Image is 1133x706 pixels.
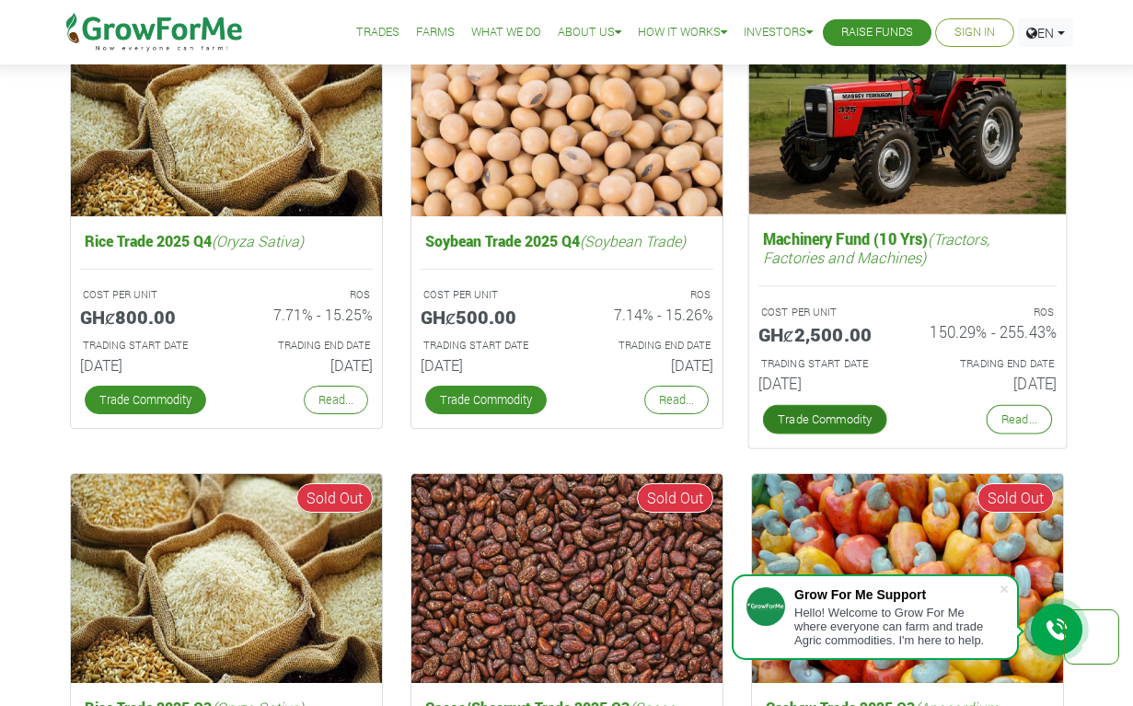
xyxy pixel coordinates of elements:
[423,287,550,303] p: COST PER UNIT
[581,306,713,323] h6: 7.14% - 15.26%
[80,227,373,254] h5: Rice Trade 2025 Q4
[80,306,213,328] h5: GHȼ800.00
[85,386,206,414] a: Trade Commodity
[416,23,455,42] a: Farms
[423,338,550,353] p: Estimated Trading Start Date
[240,306,373,323] h6: 7.71% - 15.25%
[757,376,893,394] h6: [DATE]
[83,338,210,353] p: Estimated Trading Start Date
[921,324,1057,342] h6: 150.29% - 255.43%
[762,229,988,267] i: (Tractors, Factories and Machines)
[760,305,890,320] p: COST PER UNIT
[977,483,1054,513] span: Sold Out
[762,405,886,434] a: Trade Commodity
[760,356,890,372] p: Estimated Trading Start Date
[558,23,621,42] a: About Us
[71,7,382,216] img: growforme image
[924,305,1054,320] p: ROS
[584,338,711,353] p: Estimated Trading End Date
[638,23,727,42] a: How it Works
[637,483,713,513] span: Sold Out
[471,23,541,42] a: What We Do
[296,483,373,513] span: Sold Out
[356,23,399,42] a: Trades
[304,386,368,414] a: Read...
[80,356,213,374] h6: [DATE]
[924,356,1054,372] p: Estimated Trading End Date
[841,23,913,42] a: Raise Funds
[757,226,1056,271] h5: Machinery Fund (10 Yrs)
[794,606,999,647] div: Hello! Welcome to Grow For Me where everyone can farm and trade Agric commodities. I'm here to help.
[425,386,547,414] a: Trade Commodity
[921,376,1057,394] h6: [DATE]
[986,405,1051,434] a: Read...
[644,386,709,414] a: Read...
[421,227,713,254] h5: Soybean Trade 2025 Q4
[1018,18,1073,47] a: EN
[421,356,553,374] h6: [DATE]
[581,356,713,374] h6: [DATE]
[421,306,553,328] h5: GHȼ500.00
[794,587,999,602] div: Grow For Me Support
[83,287,210,303] p: COST PER UNIT
[757,324,893,346] h5: GHȼ2,500.00
[212,231,304,250] i: (Oryza Sativa)
[240,356,373,374] h6: [DATE]
[752,474,1063,683] img: growforme image
[954,23,995,42] a: Sign In
[71,474,382,683] img: growforme image
[411,474,723,683] img: growforme image
[744,23,813,42] a: Investors
[243,338,370,353] p: Estimated Trading End Date
[748,4,1066,215] img: growforme image
[580,231,686,250] i: (Soybean Trade)
[411,7,723,216] img: growforme image
[243,287,370,303] p: ROS
[584,287,711,303] p: ROS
